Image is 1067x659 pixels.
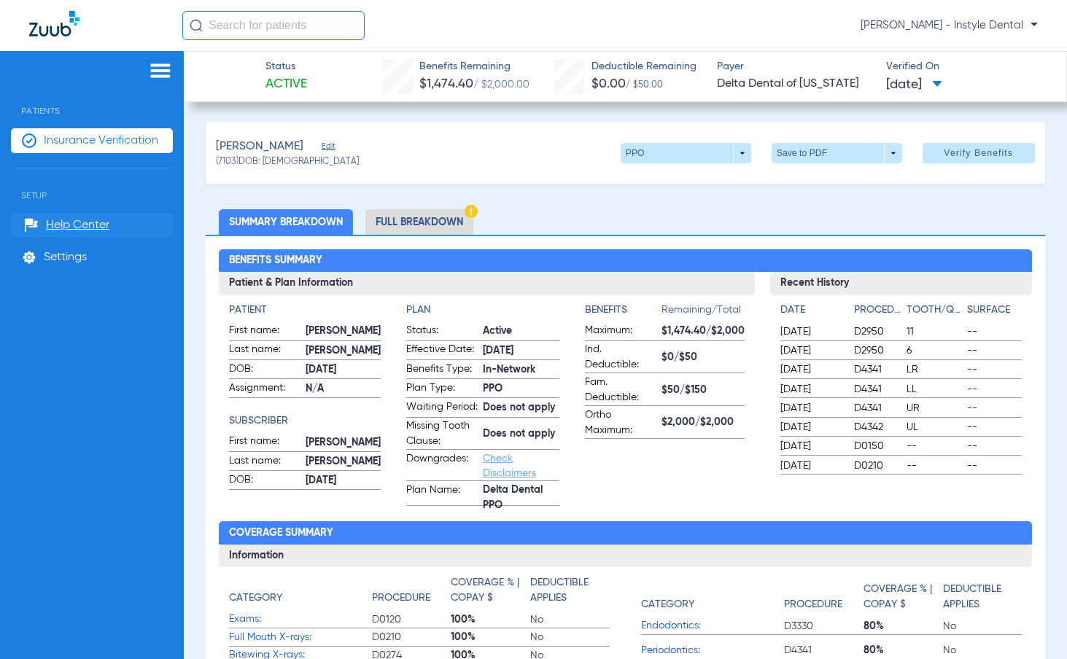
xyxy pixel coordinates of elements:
h4: Plan [406,303,559,318]
span: [PERSON_NAME] [306,454,381,469]
span: D2950 [854,324,901,339]
app-breakdown-title: Procedure [784,575,864,617]
span: Patients [11,84,173,116]
span: LL [907,382,961,397]
h3: Recent History [770,272,1032,295]
h4: Benefits [585,303,661,318]
h4: Coverage % | Copay $ [864,582,935,612]
span: 100% [451,612,530,627]
span: Last name: [229,453,300,471]
span: [DATE] [886,76,942,94]
span: [PERSON_NAME] [306,324,381,339]
span: D0120 [372,612,451,627]
span: Effective Date: [406,342,478,359]
span: 100% [451,630,530,644]
span: D0150 [854,439,901,453]
span: -- [967,459,1022,473]
span: $0/$50 [661,350,745,365]
span: Full Mouth X-rays: [229,630,372,645]
span: -- [967,420,1022,434]
span: First name: [229,434,300,451]
li: Full Breakdown [365,209,473,235]
span: [DATE] [483,343,559,359]
a: Check Disclaimers [483,453,536,478]
span: [DATE] [306,473,381,488]
span: Active [483,324,559,339]
span: First name: [229,323,300,340]
span: Settings [44,250,87,265]
span: [PERSON_NAME] [306,435,381,451]
span: DOB: [229,362,300,379]
span: Does not apply [483,400,559,416]
span: Verify Benefits [944,147,1013,159]
app-breakdown-title: Surface [967,303,1022,323]
span: Plan Name: [406,483,478,506]
span: 80% [864,619,943,633]
span: Setup [11,168,173,200]
span: [DATE] [780,343,842,358]
app-breakdown-title: Date [780,303,842,323]
span: No [530,630,610,644]
span: Benefits Remaining [419,59,529,74]
img: Hazard [465,205,478,218]
app-breakdown-title: Subscriber [229,413,381,429]
span: D4341 [854,382,901,397]
img: hamburger-icon [149,62,172,79]
app-breakdown-title: Category [229,575,372,611]
span: DOB: [229,472,300,490]
app-breakdown-title: Coverage % | Copay $ [451,575,530,611]
span: D0210 [372,630,451,644]
span: Ind. Deductible: [585,342,656,373]
span: -- [967,343,1022,358]
span: / $2,000.00 [473,79,529,90]
span: -- [907,459,961,473]
app-breakdown-title: Coverage % | Copay $ [864,575,943,617]
span: -- [967,439,1022,453]
span: Deductible Remaining [591,59,697,74]
span: 6 [907,343,961,358]
span: [PERSON_NAME] [306,343,381,359]
span: Endodontics: [641,618,784,633]
span: Remaining/Total [661,303,745,323]
h4: Date [780,303,842,318]
span: [DATE] [780,324,842,339]
span: [DATE] [780,382,842,397]
span: [DATE] [780,439,842,453]
span: Fam. Deductible: [585,375,656,405]
span: $50/$150 [661,383,745,398]
span: Benefits Type: [406,362,478,379]
span: Exams: [229,612,372,627]
span: / $50.00 [626,81,663,90]
h4: Surface [967,303,1022,318]
span: D4341 [854,401,901,416]
h4: Procedure [372,590,430,606]
h3: Information [219,545,1032,568]
span: D3330 [784,619,864,633]
input: Search for patients [182,11,365,40]
span: D4341 [854,362,901,377]
span: D4341 [784,643,864,658]
span: [DATE] [780,401,842,416]
span: Status: [406,323,478,340]
app-breakdown-title: Tooth/Quad [907,303,961,323]
h4: Procedure [854,303,901,318]
span: [DATE] [306,362,381,378]
iframe: Chat Widget [994,589,1067,659]
h2: Benefits Summary [219,249,1032,273]
li: Summary Breakdown [219,209,353,235]
span: Delta Dental of [US_STATE] [717,75,874,93]
h4: Patient [229,303,381,318]
span: Downgrades: [406,451,478,480]
img: Search Icon [190,19,203,32]
h4: Deductible Applies [943,582,1014,612]
span: D2950 [854,343,901,358]
button: PPO [621,143,751,163]
span: LR [907,362,961,377]
span: -- [967,362,1022,377]
span: Last name: [229,342,300,359]
span: Waiting Period: [406,399,478,417]
span: No [943,619,1023,633]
